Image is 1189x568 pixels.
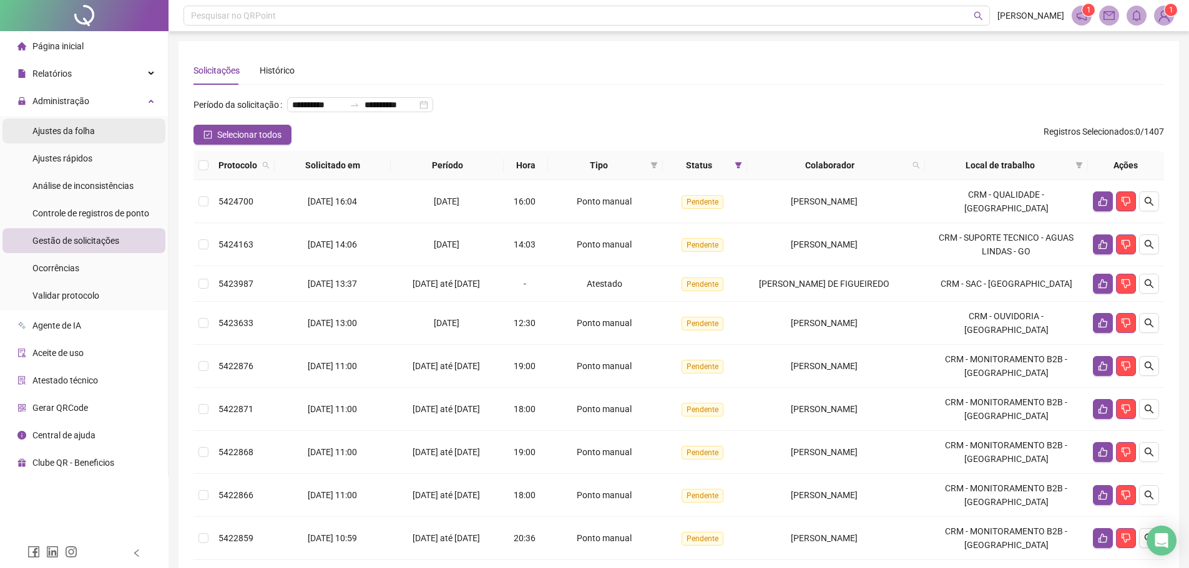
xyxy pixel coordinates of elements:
span: Análise de inconsistências [32,181,134,191]
span: dislike [1121,533,1131,543]
span: [DATE] 14:06 [308,239,357,249]
img: 88641 [1155,6,1173,25]
span: like [1098,447,1108,457]
span: dislike [1121,279,1131,289]
span: search [262,161,270,169]
span: 5423987 [218,279,253,289]
span: search [1144,279,1154,289]
span: filter [1073,156,1085,175]
span: Pendente [682,360,723,373]
span: Ponto manual [577,447,632,457]
span: [PERSON_NAME] [791,490,858,500]
span: like [1098,361,1108,371]
span: 19:00 [514,447,536,457]
span: left [132,549,141,557]
span: like [1098,490,1108,500]
span: Atestado [587,279,622,289]
button: Selecionar todos [193,125,291,145]
span: Pendente [682,446,723,460]
span: 14:03 [514,239,536,249]
span: like [1098,533,1108,543]
span: 18:00 [514,404,536,414]
span: dislike [1121,196,1131,206]
span: Administração [32,96,89,106]
th: Hora [504,151,547,180]
span: search [1144,196,1154,206]
div: Open Intercom Messenger [1147,526,1177,556]
span: Ajustes rápidos [32,153,92,163]
span: 5422876 [218,361,253,371]
span: lock [17,97,26,105]
span: like [1098,239,1108,249]
span: Ponto manual [577,361,632,371]
span: like [1098,196,1108,206]
span: search [1144,447,1154,457]
span: dislike [1121,318,1131,328]
span: Pendente [682,317,723,330]
span: search [1144,490,1154,500]
span: Local de trabalho [930,158,1070,172]
span: [DATE] 10:59 [308,533,357,543]
span: [DATE] [434,239,459,249]
span: 1 [1087,6,1091,14]
span: swap-right [350,100,360,110]
span: Pendente [682,277,723,291]
span: filter [735,161,742,169]
span: Ponto manual [577,318,632,328]
span: gift [17,458,26,467]
span: instagram [65,546,77,558]
span: 1 [1169,6,1173,14]
span: [DATE] até [DATE] [413,533,480,543]
td: CRM - MONITORAMENTO B2B - [GEOGRAPHIC_DATA] [925,345,1088,388]
span: [DATE] 11:00 [308,404,357,414]
span: Selecionar todos [217,128,281,142]
span: Colaborador [752,158,907,172]
span: search [974,11,983,21]
span: filter [650,161,658,169]
div: Histórico [260,64,295,77]
span: qrcode [17,403,26,412]
td: CRM - SAC - [GEOGRAPHIC_DATA] [925,266,1088,302]
span: Ocorrências [32,263,79,273]
span: file [17,69,26,78]
span: Gerar QRCode [32,403,88,413]
span: Ponto manual [577,490,632,500]
span: Agente de IA [32,320,81,330]
span: Tipo [553,158,645,172]
th: Período [391,151,504,180]
span: [DATE] 11:00 [308,361,357,371]
span: 5422871 [218,404,253,414]
span: like [1098,318,1108,328]
span: 12:30 [514,318,536,328]
span: notification [1076,10,1087,21]
span: 5422868 [218,447,253,457]
span: linkedin [46,546,59,558]
span: Controle de registros de ponto [32,208,149,218]
span: [DATE] [434,196,459,206]
span: search [1144,318,1154,328]
span: [DATE] 11:00 [308,447,357,457]
span: Pendente [682,532,723,546]
span: Ajustes da folha [32,126,95,136]
div: Solicitações [193,64,240,77]
td: CRM - SUPORTE TECNICO - AGUAS LINDAS - GO [925,223,1088,266]
span: Pendente [682,489,723,503]
td: CRM - OUVIDORIA - [GEOGRAPHIC_DATA] [925,302,1088,345]
span: to [350,100,360,110]
span: home [17,42,26,51]
span: [DATE] 11:00 [308,490,357,500]
span: filter [648,156,660,175]
span: [DATE] até [DATE] [413,404,480,414]
span: [DATE] 16:04 [308,196,357,206]
span: search [1144,239,1154,249]
td: CRM - MONITORAMENTO B2B - [GEOGRAPHIC_DATA] [925,517,1088,560]
td: CRM - MONITORAMENTO B2B - [GEOGRAPHIC_DATA] [925,388,1088,431]
span: Gestão de solicitações [32,236,119,246]
span: filter [1075,161,1083,169]
span: [PERSON_NAME] [791,196,858,206]
span: [DATE] até [DATE] [413,279,480,289]
span: search [260,156,272,175]
span: search [910,156,922,175]
th: Solicitado em [275,151,391,180]
span: dislike [1121,361,1131,371]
